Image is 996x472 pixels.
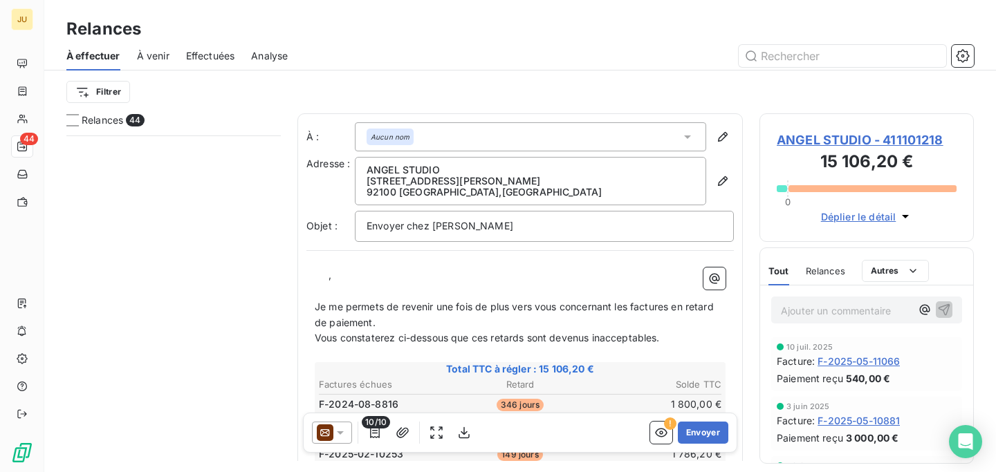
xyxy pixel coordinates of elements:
span: À venir [137,49,169,63]
span: 346 jours [497,399,544,411]
span: Facture : [777,354,815,368]
button: Envoyer [678,422,728,444]
span: Total TTC à régler : 15 106,20 € [317,362,723,376]
h3: 15 106,20 € [777,149,957,177]
span: Je me permets de revenir une fois de plus vers vous concernant les factures en retard de paiement. [315,301,717,328]
th: Retard [453,377,587,392]
span: F-2025-02-10253 [319,447,403,461]
span: ANGEL STUDIO - 411101218 [777,131,957,149]
span: 0 [785,196,791,207]
span: Déplier le détail [821,209,896,224]
span: Relances [82,113,123,127]
span: F-2024-08-8816 [319,397,398,411]
span: 10/10 [362,416,390,428]
span: 10 juil. 2025 [786,343,833,351]
button: Déplier le détail [817,209,917,225]
span: Tout [768,265,789,276]
div: JU [11,8,33,30]
span: À effectuer [66,49,120,63]
span: 3 juin 2025 [786,462,830,470]
img: Logo LeanPay [11,442,33,464]
span: Facture : [777,413,815,428]
p: ANGEL STUDIO [367,164,694,176]
span: , [329,269,331,281]
a: 44 [11,135,33,158]
div: grid [66,135,281,472]
span: Relances [806,265,845,276]
span: F-2025-05-11066 [818,354,900,368]
div: Open Intercom Messenger [949,425,982,458]
span: 149 jours [497,449,542,461]
label: À : [306,130,355,144]
p: 92100 [GEOGRAPHIC_DATA] , [GEOGRAPHIC_DATA] [367,187,694,198]
span: 44 [20,133,38,145]
span: F-2025-05-10881 [818,413,900,428]
span: Effectuées [186,49,235,63]
em: Aucun nom [371,132,409,142]
span: Envoyer chez [PERSON_NAME] [367,220,513,232]
span: Objet : [306,220,338,232]
span: Analyse [251,49,288,63]
span: 540,00 € [846,371,890,386]
span: Paiement reçu [777,371,843,386]
span: 44 [126,114,144,126]
td: 1 800,00 € [589,397,722,412]
span: 3 juin 2025 [786,402,830,410]
th: Solde TTC [589,377,722,392]
h3: Relances [66,17,141,41]
th: Factures échues [318,377,452,392]
span: Adresse : [306,158,350,169]
span: Paiement reçu [777,431,843,445]
input: Rechercher [739,45,946,67]
button: Filtrer [66,81,130,103]
span: Vous constaterez ci-dessous que ces retards sont devenus inacceptables. [315,332,660,343]
span: 3 000,00 € [846,431,899,445]
td: 1 786,20 € [589,446,722,462]
p: [STREET_ADDRESS][PERSON_NAME] [367,176,694,187]
button: Autres [862,260,929,282]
